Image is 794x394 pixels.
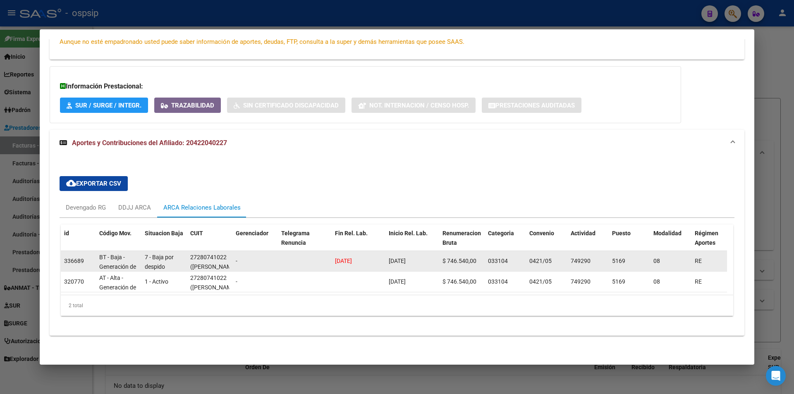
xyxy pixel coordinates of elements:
div: Open Intercom Messenger [766,366,786,386]
h3: Información Prestacional: [60,81,671,91]
span: [DATE] [389,258,406,264]
span: Código Mov. [99,230,132,236]
datatable-header-cell: Renumeracion Bruta [439,224,485,261]
span: RE [695,258,702,264]
button: Sin Certificado Discapacidad [227,98,345,113]
span: 033104 [488,278,508,285]
datatable-header-cell: Régimen Aportes [691,224,733,261]
span: 7 - Baja por despido [145,254,174,270]
span: Sin Certificado Discapacidad [243,102,339,109]
span: - [236,278,237,285]
datatable-header-cell: Gerenciador [232,224,278,261]
span: $ 746.540,00 [442,278,476,285]
datatable-header-cell: id [61,224,96,261]
span: [DATE] [389,278,406,285]
mat-icon: cloud_download [66,178,76,188]
datatable-header-cell: Convenio [526,224,567,261]
span: 5169 [612,278,625,285]
div: Devengado RG [66,203,106,212]
span: 1 - Activo [145,278,168,285]
span: 5169 [612,258,625,264]
span: ([PERSON_NAME] [PERSON_NAME]) [190,263,237,279]
button: Prestaciones Auditadas [482,98,581,113]
span: $ 746.540,00 [442,258,476,264]
datatable-header-cell: Fin Rel. Lab. [332,224,385,261]
span: 033104 [488,258,508,264]
mat-expansion-panel-header: Aportes y Contribuciones del Afiliado: 20422040227 [50,130,744,156]
button: Exportar CSV [60,176,128,191]
datatable-header-cell: Modalidad [650,224,691,261]
span: 08 [653,258,660,264]
span: Categoria [488,230,514,236]
span: BT - Baja - Generación de Clave [99,254,136,279]
datatable-header-cell: CUIT [187,224,232,261]
div: DDJJ ARCA [118,203,151,212]
datatable-header-cell: Código Mov. [96,224,141,261]
span: Fin Rel. Lab. [335,230,368,236]
span: 0421/05 [529,278,552,285]
span: Renumeracion Bruta [442,230,481,246]
span: Not. Internacion / Censo Hosp. [369,102,469,109]
span: 0421/05 [529,258,552,264]
div: 27280741022 [190,253,227,262]
div: Aportes y Contribuciones del Afiliado: 20422040227 [50,156,744,336]
span: 749290 [571,258,591,264]
span: Aportes y Contribuciones del Afiliado: 20422040227 [72,139,227,147]
span: Telegrama Renuncia [281,230,310,246]
span: Gerenciador [236,230,268,236]
span: CUIT [190,230,203,236]
datatable-header-cell: Inicio Rel. Lab. [385,224,439,261]
button: Trazabilidad [154,98,221,113]
div: ARCA Relaciones Laborales [163,203,241,212]
button: SUR / SURGE / INTEGR. [60,98,148,113]
span: id [64,230,69,236]
datatable-header-cell: Telegrama Renuncia [278,224,332,261]
datatable-header-cell: Categoria [485,224,526,261]
div: 2 total [61,295,733,316]
span: 320770 [64,278,84,285]
datatable-header-cell: Puesto [609,224,650,261]
span: Situacion Baja [145,230,183,236]
span: Inicio Rel. Lab. [389,230,428,236]
span: 749290 [571,278,591,285]
span: Régimen Aportes [695,230,718,246]
span: Convenio [529,230,554,236]
span: Exportar CSV [66,180,121,187]
span: 336689 [64,258,84,264]
span: [DATE] [335,258,352,264]
span: SUR / SURGE / INTEGR. [75,102,141,109]
span: Trazabilidad [171,102,214,109]
span: ([PERSON_NAME] [PERSON_NAME]) [190,284,237,300]
span: - [236,258,237,264]
span: AT - Alta - Generación de clave [99,275,136,300]
datatable-header-cell: Situacion Baja [141,224,187,261]
span: Actividad [571,230,595,236]
datatable-header-cell: Actividad [567,224,609,261]
span: Prestaciones Auditadas [495,102,575,109]
button: Not. Internacion / Censo Hosp. [352,98,476,113]
span: 08 [653,278,660,285]
div: 27280741022 [190,273,227,283]
span: Aunque no esté empadronado usted puede saber información de aportes, deudas, FTP, consulta a la s... [60,38,464,45]
span: Modalidad [653,230,682,236]
span: RE [695,278,702,285]
span: Puesto [612,230,631,236]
